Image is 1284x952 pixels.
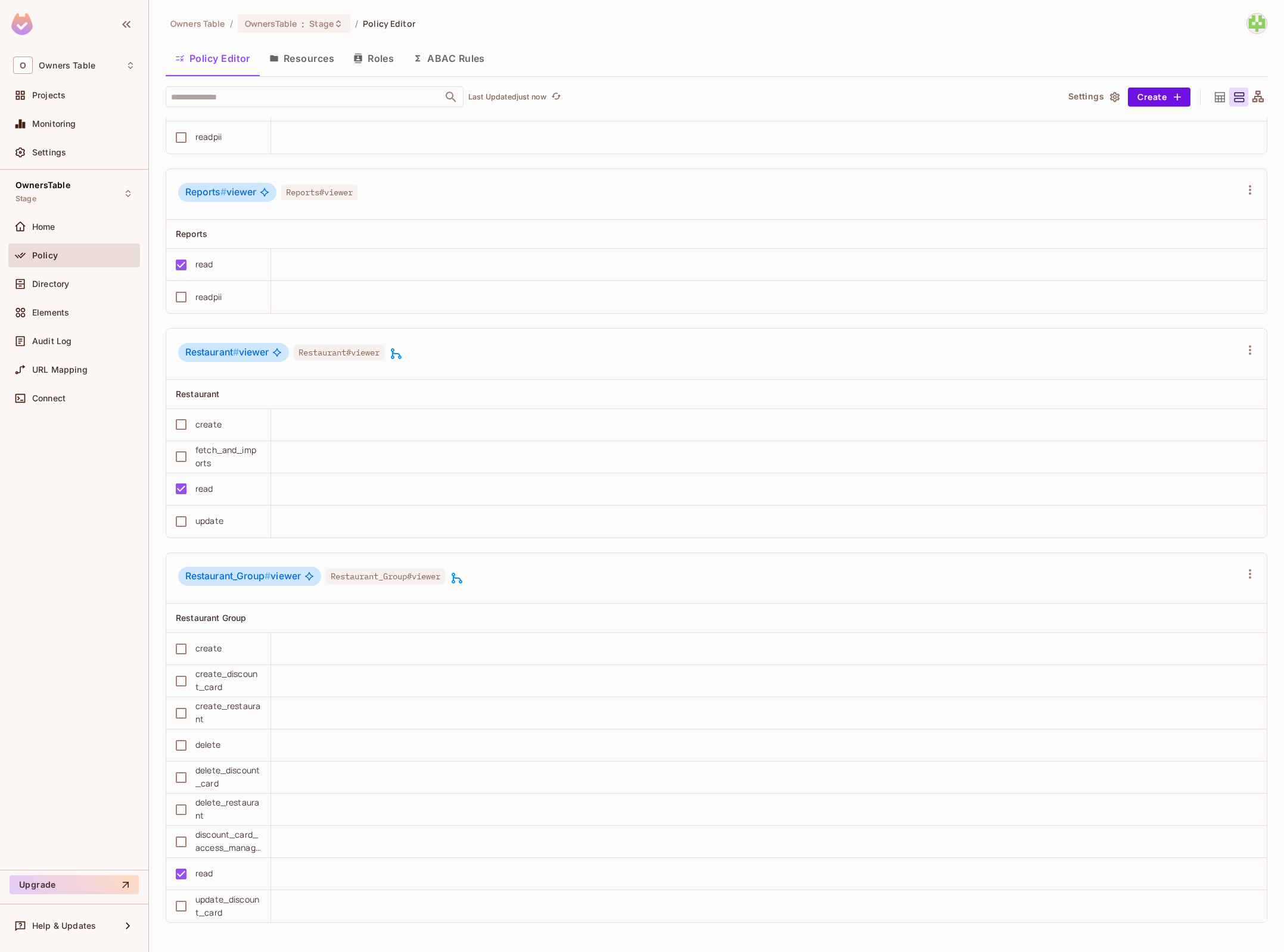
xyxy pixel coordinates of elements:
span: the active workspace [170,18,225,29]
span: Restaurant_Group#viewer [326,569,445,584]
span: Monitoring [32,119,76,129]
span: viewer [185,186,256,198]
div: update [195,514,223,527]
img: Vardan [1247,14,1267,33]
div: delete_discount_card [195,764,261,790]
span: Restaurant#viewer [294,345,384,360]
li: / [230,18,233,29]
span: Help & Updates [32,921,96,931]
span: O [13,57,33,74]
div: read [195,482,213,495]
div: create_restaurant [195,700,261,726]
div: create [195,418,222,431]
span: Click to refresh data [546,90,563,104]
button: Roles [344,43,403,73]
span: Reports [185,186,226,198]
span: Reports [176,229,207,239]
div: readpii [195,130,222,143]
span: : [301,19,305,29]
p: Last Updated just now [468,92,546,102]
span: OwnersTable [245,18,297,29]
span: OwnersTable [15,180,70,190]
span: Elements [32,308,69,317]
span: Restaurant Group [176,613,246,623]
span: Home [32,222,55,232]
button: Open [443,89,459,105]
span: # [265,570,271,582]
button: Policy Editor [166,43,260,73]
span: Stage [15,194,36,204]
div: update_discount_card [195,893,261,919]
span: Policy Editor [363,18,415,29]
span: Reports#viewer [281,185,357,200]
div: create_discount_card [195,667,261,694]
button: Resources [260,43,344,73]
span: # [220,186,226,198]
div: discount_card_access_management [195,828,261,854]
span: Settings [32,148,66,157]
div: readpii [195,291,222,304]
span: Workspace: Owners Table [39,61,95,70]
span: Audit Log [32,336,71,346]
div: fetch_and_imports [195,444,261,470]
span: Projects [32,90,66,100]
span: refresh [551,91,561,103]
img: SReyMgAAAABJRU5ErkJggg== [11,13,33,35]
span: Restaurant [185,347,239,358]
div: read [195,258,213,271]
button: Upgrade [10,875,139,894]
span: URL Mapping [32,365,88,374]
button: Create [1128,88,1190,107]
li: / [355,18,358,29]
span: Restaurant_Group [185,570,271,582]
button: Settings [1064,88,1123,107]
div: read [195,867,213,880]
span: Connect [32,394,66,403]
span: viewer [185,347,269,358]
span: Directory [32,279,69,289]
span: # [233,347,239,358]
div: create [195,642,222,655]
span: Policy [32,251,58,260]
div: delete_restaurant [195,796,261,822]
button: refresh [549,90,563,104]
span: viewer [185,570,301,582]
span: Restaurant [176,389,220,399]
button: ABAC Rules [403,43,495,73]
span: Stage [309,18,334,29]
div: delete [195,738,220,751]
